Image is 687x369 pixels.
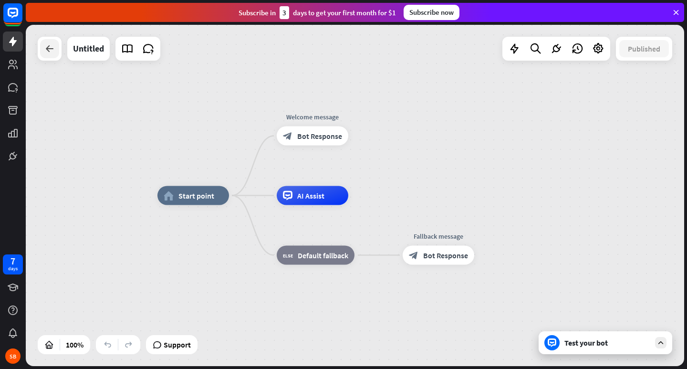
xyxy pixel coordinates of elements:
div: Welcome message [270,112,355,122]
div: Test your bot [564,338,650,348]
a: 7 days [3,254,23,274]
div: 100% [63,337,86,352]
div: SB [5,348,21,364]
div: 3 [280,6,289,19]
i: home_2 [164,191,174,200]
i: block_fallback [283,251,293,260]
span: Support [164,337,191,352]
button: Open LiveChat chat widget [8,4,36,32]
div: 7 [10,257,15,265]
div: Untitled [73,37,104,61]
div: Fallback message [396,232,481,241]
span: Bot Response [297,131,342,141]
span: Start point [178,191,214,200]
span: Default fallback [298,251,348,260]
i: block_bot_response [283,131,292,141]
div: days [8,265,18,272]
span: AI Assist [297,191,324,200]
i: block_bot_response [409,251,418,260]
button: Published [619,40,669,57]
span: Bot Response [423,251,468,260]
div: Subscribe in days to get your first month for $1 [239,6,396,19]
div: Subscribe now [404,5,459,20]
